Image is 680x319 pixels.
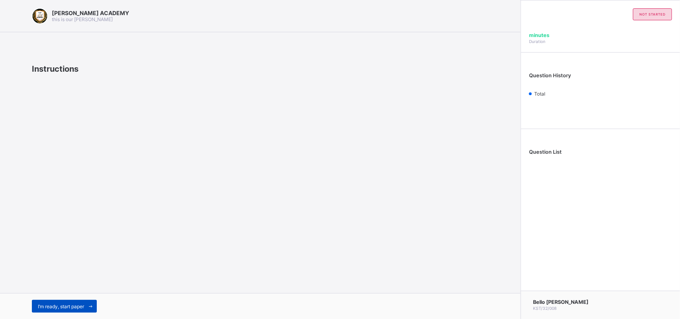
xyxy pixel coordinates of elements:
span: Bello [PERSON_NAME] [533,299,588,305]
span: I’m ready, start paper [38,303,84,309]
span: this is our [PERSON_NAME] [52,16,113,22]
span: Total [534,91,545,97]
span: Question History [529,72,571,78]
span: minutes [529,32,549,38]
span: Question List [529,149,562,155]
span: [PERSON_NAME] ACADEMY [52,10,129,16]
span: not started [639,12,666,16]
span: Instructions [32,64,78,74]
span: Duration [529,39,545,44]
span: KST/32/008 [533,306,557,311]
